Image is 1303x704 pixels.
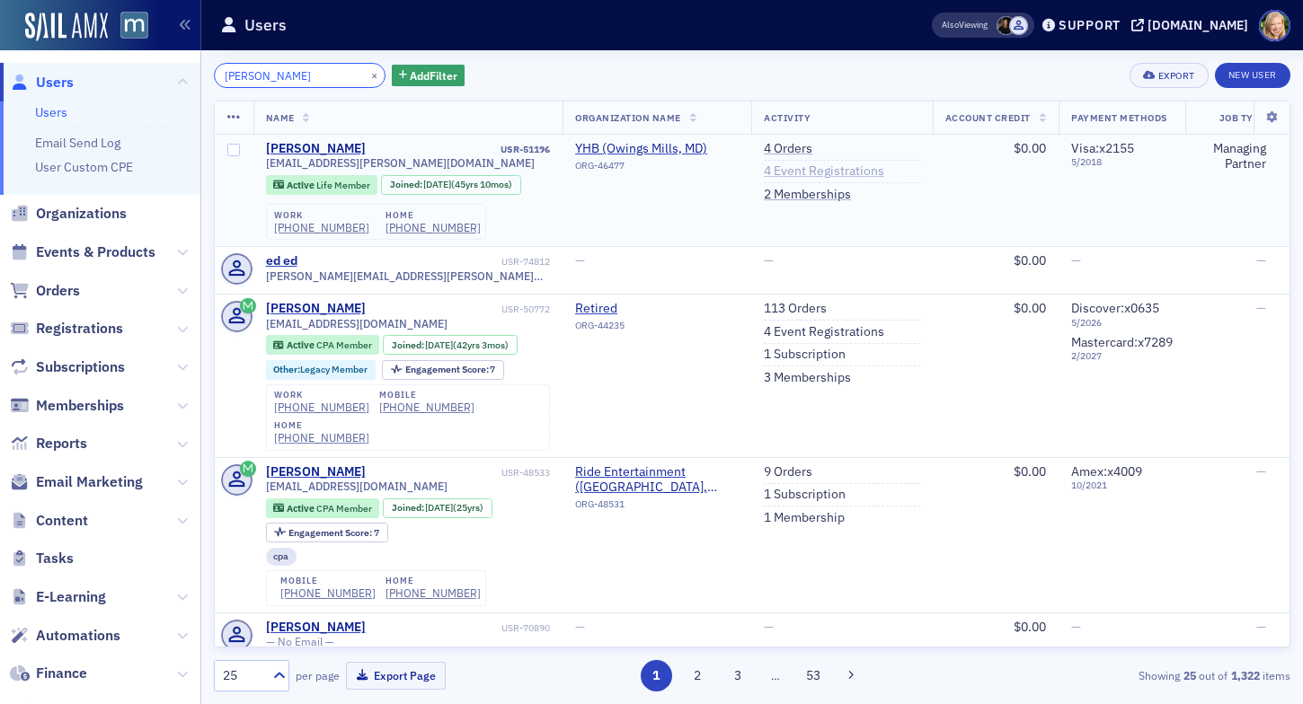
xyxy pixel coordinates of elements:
[368,622,550,634] div: USR-70890
[274,420,369,431] div: home
[273,502,371,514] a: Active CPA Member
[36,242,155,262] span: Events & Products
[764,510,845,526] a: 1 Membership
[386,576,481,586] div: home
[392,339,426,351] span: Joined :
[266,464,366,480] div: [PERSON_NAME]
[10,73,74,92] a: Users
[36,204,127,224] span: Organizations
[423,178,451,190] span: [DATE]
[108,12,148,42] a: View Homepage
[300,256,550,268] div: USR-74812
[273,179,369,190] a: Active Life Member
[36,281,80,301] span: Orders
[36,626,120,646] span: Automations
[273,363,300,375] span: Other :
[1071,300,1159,316] span: Discover : x0635
[641,660,672,691] button: 1
[10,549,74,568] a: Tasks
[10,434,87,453] a: Reports
[1215,63,1290,88] a: New User
[575,160,739,178] div: ORG-46477
[942,19,959,31] div: Also
[316,179,370,191] span: Life Member
[764,619,774,635] span: —
[316,502,372,515] span: CPA Member
[35,104,67,120] a: Users
[280,576,376,586] div: mobile
[120,12,148,40] img: SailAMX
[383,498,492,518] div: Joined: 2000-08-11 00:00:00
[425,339,453,351] span: [DATE]
[1071,111,1167,124] span: Payment Methods
[10,511,88,531] a: Content
[575,464,739,496] span: Ride Entertainment (Stevensville, MD)
[273,339,371,351] a: Active CPA Member
[764,464,812,480] a: 9 Orders
[36,319,123,339] span: Registrations
[266,156,535,170] span: [EMAIL_ADDRESS][PERSON_NAME][DOMAIN_NAME]
[316,339,372,351] span: CPA Member
[722,660,754,691] button: 3
[392,502,426,514] span: Joined :
[392,65,465,87] button: AddFilter
[764,347,846,363] a: 1 Subscription
[266,335,380,355] div: Active: Active: CPA Member
[35,159,133,175] a: User Custom CPE
[36,434,87,453] span: Reports
[266,523,388,542] div: Engagement Score: 7
[266,360,377,380] div: Other:
[274,221,369,234] a: [PHONE_NUMBER]
[575,320,739,338] div: ORG-44235
[1256,619,1266,635] span: —
[368,144,550,155] div: USR-51196
[405,365,496,374] div: 7
[575,464,739,496] a: Ride Entertainment ([GEOGRAPHIC_DATA], [GEOGRAPHIC_DATA])
[1228,667,1263,683] strong: 1,322
[274,210,369,221] div: work
[1198,141,1266,172] div: Managing Partner
[944,667,1290,683] div: Showing out of items
[266,269,551,283] span: [PERSON_NAME][EMAIL_ADDRESS][PERSON_NAME][DOMAIN_NAME]
[274,400,369,414] a: [PHONE_NUMBER]
[386,221,481,234] a: [PHONE_NUMBER]
[274,390,369,400] div: work
[764,111,811,124] span: Activity
[266,548,297,566] div: cpa
[266,141,366,157] a: [PERSON_NAME]
[1071,463,1142,480] span: Amex : x4009
[942,19,988,31] span: Viewing
[287,339,316,351] span: Active
[266,620,366,636] div: [PERSON_NAME]
[379,400,474,414] div: [PHONE_NUMBER]
[10,472,143,492] a: Email Marketing
[25,13,108,41] img: SailAMX
[36,511,88,531] span: Content
[36,549,74,568] span: Tasks
[1131,19,1254,31] button: [DOMAIN_NAME]
[1014,300,1046,316] span: $0.00
[287,502,316,515] span: Active
[266,111,295,124] span: Name
[1130,63,1208,88] button: Export
[381,175,521,195] div: Joined: 1979-10-03 00:00:00
[575,498,739,516] div: ORG-48531
[1071,252,1081,268] span: —
[36,472,143,492] span: Email Marketing
[368,467,550,479] div: USR-48533
[1259,10,1290,41] span: Profile
[368,304,550,315] div: USR-50772
[681,660,713,691] button: 2
[575,141,739,157] a: YHB (Owings Mills, MD)
[386,586,481,600] a: [PHONE_NUMBER]
[997,16,1015,35] span: Lauren McDonough
[274,431,369,444] div: [PHONE_NUMBER]
[266,253,297,269] a: ed ed
[379,390,474,400] div: mobile
[405,363,491,375] span: Engagement Score :
[36,664,87,683] span: Finance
